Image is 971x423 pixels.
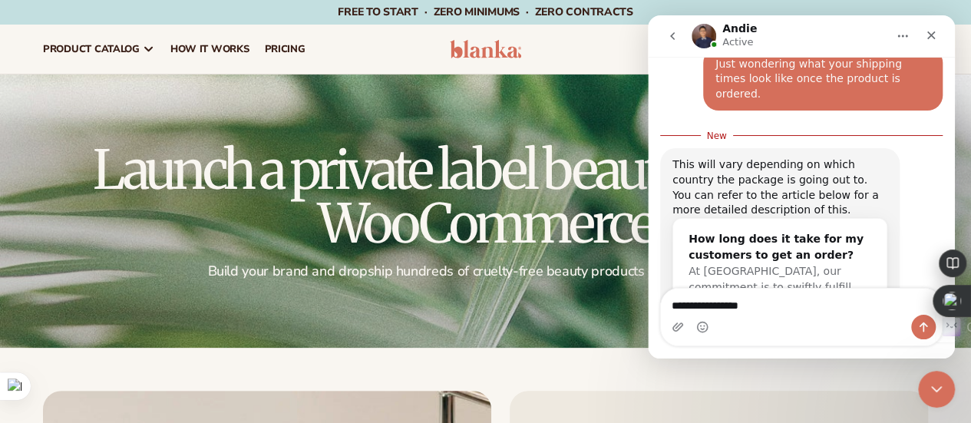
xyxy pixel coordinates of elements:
[163,25,257,74] a: How It Works
[43,263,928,280] p: Build your brand and dropship hundreds of cruelty-free beauty products on WooCommerce.
[338,5,632,19] span: Free to start · ZERO minimums · ZERO contracts
[450,40,522,58] img: logo
[256,25,312,74] a: pricing
[43,43,140,55] span: product catalog
[43,143,928,250] h1: Launch a private label beauty brand on WooCommerce
[648,15,955,359] iframe: Intercom live chat
[170,43,249,55] span: How It Works
[918,371,955,408] iframe: Intercom live chat
[264,43,305,55] span: pricing
[35,25,163,74] a: product catalog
